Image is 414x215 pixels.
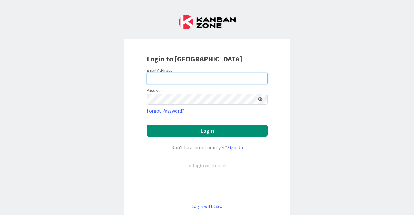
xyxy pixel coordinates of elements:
[147,179,268,192] div: Sign in with Google. Opens in new tab
[147,125,268,137] button: Login
[147,87,165,94] label: Password
[227,144,243,151] a: Sign Up
[191,203,223,209] a: Login with SSO
[147,54,242,64] b: Login to [GEOGRAPHIC_DATA]
[179,15,236,29] img: Kanban Zone
[147,144,268,151] div: Don’t have an account yet?
[147,107,184,114] a: Forgot Password?
[186,162,228,169] div: or login with email
[144,179,271,192] iframe: Sign in with Google Button
[147,68,173,73] label: Email Address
